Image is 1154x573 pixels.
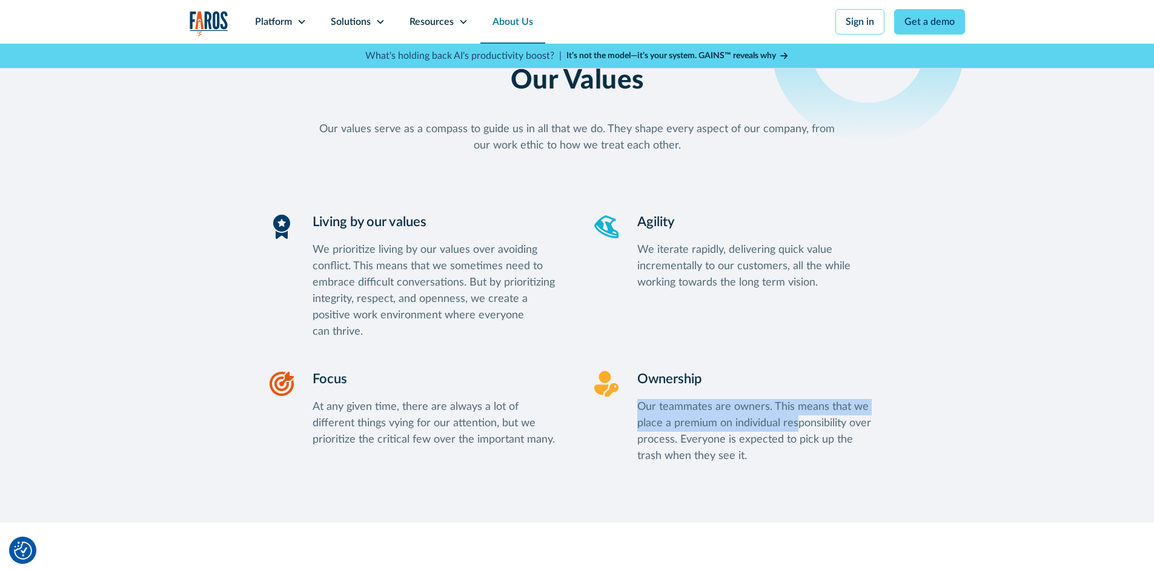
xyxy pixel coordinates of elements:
[190,11,228,36] a: home
[190,11,228,36] img: Logo of the analytics and reporting company Faros.
[637,369,887,389] h3: Ownership
[313,212,563,232] h3: Living by our values
[311,121,844,154] div: Our values serve as a compass to guide us in all that we do. They shape every aspect of our compa...
[331,15,371,29] div: Solutions
[410,15,454,29] div: Resources
[14,541,32,560] button: Cookie Settings
[566,52,776,60] strong: It’s not the model—it’s your system. GAINS™ reveals why
[313,242,563,340] div: We prioritize living by our values over avoiding conflict. This means that we sometimes need to e...
[313,369,563,389] h3: Focus
[14,541,32,560] img: Revisit consent button
[365,49,562,63] p: What's holding back AI's productivity boost? |
[267,369,296,398] img: Target Icon
[894,9,965,35] a: Get a demo
[592,369,621,398] img: Man with Key Icon
[313,399,563,448] div: At any given time, there are always a lot of different things vying for our attention, but we pri...
[566,50,789,62] a: It’s not the model—it’s your system. GAINS™ reveals why
[835,9,884,35] a: Sign in
[255,15,292,29] div: Platform
[511,65,644,97] h2: Our Values
[637,212,887,232] h3: Agility
[267,212,296,241] img: Medal Icon
[592,212,621,241] img: Shoes Icon
[637,242,887,291] div: We iterate rapidly, delivering quick value incrementally to our customers, all the while working ...
[637,399,887,464] div: Our teammates are owners. This means that we place a premium on individual responsibility over pr...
